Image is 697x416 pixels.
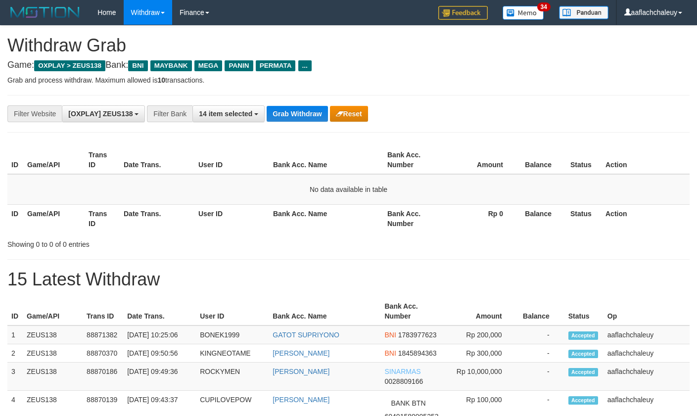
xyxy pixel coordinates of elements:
td: 88870370 [83,344,123,363]
a: [PERSON_NAME] [273,396,329,404]
th: Op [604,297,690,325]
img: Button%20Memo.svg [503,6,544,20]
td: KINGNEOTAME [196,344,269,363]
td: aaflachchaleuy [604,363,690,391]
th: Bank Acc. Number [380,297,445,325]
th: Amount [445,146,518,174]
img: Feedback.jpg [438,6,488,20]
h4: Game: Bank: [7,60,690,70]
td: BONEK1999 [196,325,269,344]
td: Rp 300,000 [446,344,517,363]
span: Accepted [568,368,598,376]
td: [DATE] 09:50:56 [123,344,196,363]
span: PANIN [225,60,253,71]
button: [OXPLAY] ZEUS138 [62,105,145,122]
span: BNI [128,60,147,71]
span: 34 [537,2,551,11]
td: - [517,344,564,363]
div: Filter Bank [147,105,192,122]
td: ROCKYMEN [196,363,269,391]
td: - [517,325,564,344]
th: Action [602,146,690,174]
td: Rp 200,000 [446,325,517,344]
a: GATOT SUPRIYONO [273,331,339,339]
th: Balance [518,146,566,174]
div: Showing 0 to 0 of 0 entries [7,235,283,249]
img: MOTION_logo.png [7,5,83,20]
th: Bank Acc. Number [383,204,445,232]
span: PERMATA [256,60,296,71]
th: Status [566,146,602,174]
span: BNI [384,331,396,339]
th: Balance [518,204,566,232]
th: ID [7,146,23,174]
span: Copy 1783977623 to clipboard [398,331,437,339]
th: ID [7,204,23,232]
th: Game/API [23,146,85,174]
th: Game/API [23,297,83,325]
button: 14 item selected [192,105,265,122]
th: Action [602,204,690,232]
div: Filter Website [7,105,62,122]
span: BNI [384,349,396,357]
td: [DATE] 09:49:36 [123,363,196,391]
td: 2 [7,344,23,363]
td: aaflachchaleuy [604,325,690,344]
td: 3 [7,363,23,391]
th: Balance [517,297,564,325]
span: Accepted [568,331,598,340]
span: [OXPLAY] ZEUS138 [68,110,133,118]
td: No data available in table [7,174,690,205]
span: 14 item selected [199,110,252,118]
span: MAYBANK [150,60,192,71]
button: Grab Withdraw [267,106,327,122]
th: Bank Acc. Number [383,146,445,174]
button: Reset [330,106,368,122]
span: MEGA [194,60,223,71]
th: Bank Acc. Name [269,204,383,232]
span: Copy 1845894363 to clipboard [398,349,437,357]
td: ZEUS138 [23,325,83,344]
th: Date Trans. [120,204,194,232]
span: Copy 0028809166 to clipboard [384,377,423,385]
td: 1 [7,325,23,344]
td: Rp 10,000,000 [446,363,517,391]
th: Game/API [23,204,85,232]
td: aaflachchaleuy [604,344,690,363]
p: Grab and process withdraw. Maximum allowed is transactions. [7,75,690,85]
th: ID [7,297,23,325]
th: Status [564,297,604,325]
td: 88870186 [83,363,123,391]
img: panduan.png [559,6,608,19]
span: Accepted [568,350,598,358]
th: Amount [446,297,517,325]
th: Trans ID [83,297,123,325]
th: Status [566,204,602,232]
th: User ID [194,146,269,174]
span: ... [298,60,312,71]
th: Rp 0 [445,204,518,232]
span: BANK BTN [384,395,432,412]
th: User ID [196,297,269,325]
strong: 10 [157,76,165,84]
th: Date Trans. [123,297,196,325]
h1: 15 Latest Withdraw [7,270,690,289]
span: OXPLAY > ZEUS138 [34,60,105,71]
span: Accepted [568,396,598,405]
td: - [517,363,564,391]
th: Trans ID [85,146,120,174]
th: Trans ID [85,204,120,232]
td: 88871382 [83,325,123,344]
th: User ID [194,204,269,232]
span: SINARMAS [384,368,420,375]
th: Bank Acc. Name [269,146,383,174]
a: [PERSON_NAME] [273,368,329,375]
h1: Withdraw Grab [7,36,690,55]
td: ZEUS138 [23,363,83,391]
td: [DATE] 10:25:06 [123,325,196,344]
th: Bank Acc. Name [269,297,380,325]
td: ZEUS138 [23,344,83,363]
th: Date Trans. [120,146,194,174]
a: [PERSON_NAME] [273,349,329,357]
